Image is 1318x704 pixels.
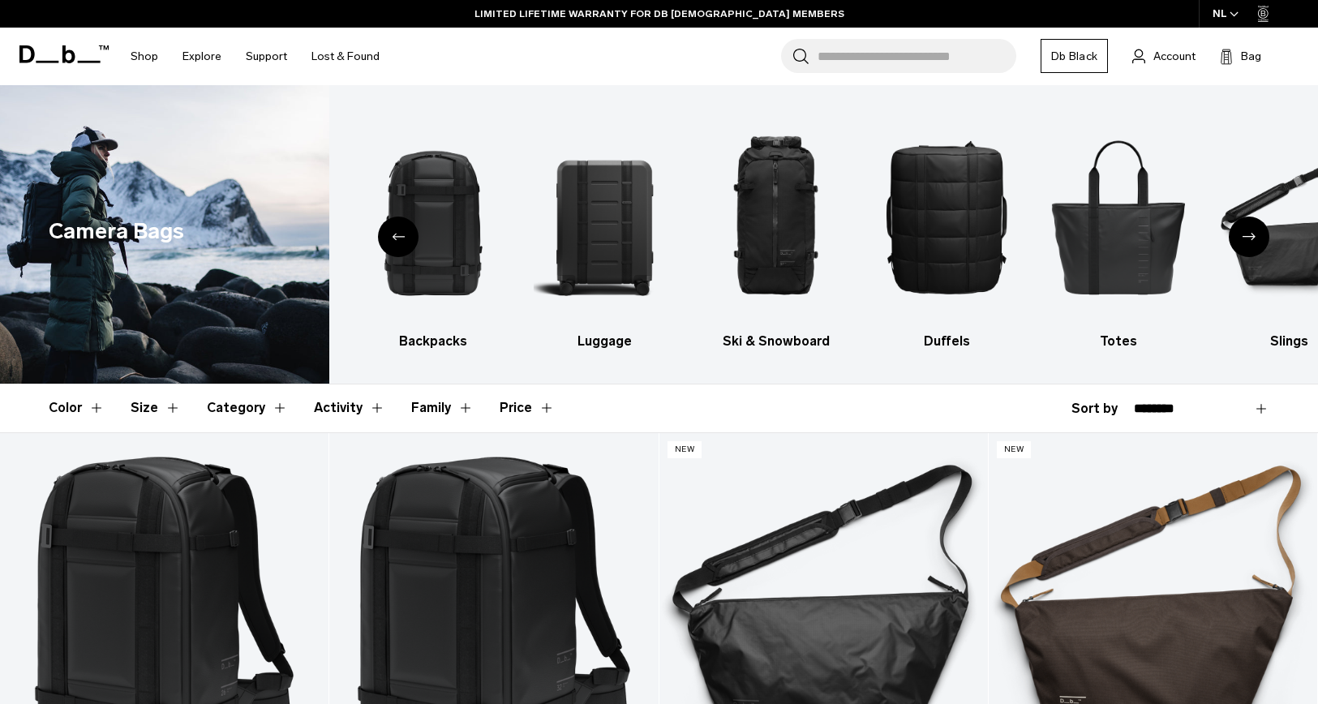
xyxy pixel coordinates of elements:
[131,384,181,431] button: Toggle Filter
[1132,46,1196,66] a: Account
[362,109,504,324] img: Db
[207,384,288,431] button: Toggle Filter
[668,441,702,458] p: New
[191,109,333,324] img: Db
[1047,109,1190,351] li: 6 / 10
[311,28,380,85] a: Lost & Found
[1047,109,1190,324] img: Db
[246,28,287,85] a: Support
[1153,48,1196,65] span: Account
[191,109,333,351] li: 1 / 10
[704,109,847,324] img: Db
[182,28,221,85] a: Explore
[1229,217,1269,257] div: Next slide
[118,28,392,85] nav: Main Navigation
[1220,46,1261,66] button: Bag
[1241,48,1261,65] span: Bag
[704,109,847,351] li: 4 / 10
[533,109,676,324] img: Db
[533,332,676,351] h3: Luggage
[704,109,847,351] a: Db Ski & Snowboard
[704,332,847,351] h3: Ski & Snowboard
[876,109,1019,324] img: Db
[131,28,158,85] a: Shop
[362,332,504,351] h3: Backpacks
[378,217,419,257] div: Previous slide
[49,215,184,248] h1: Camera Bags
[997,441,1032,458] p: New
[533,109,676,351] a: Db Luggage
[191,109,333,351] a: Db All products
[500,384,555,431] button: Toggle Price
[1047,332,1190,351] h3: Totes
[314,384,385,431] button: Toggle Filter
[876,109,1019,351] a: Db Duffels
[362,109,504,351] a: Db Backpacks
[533,109,676,351] li: 3 / 10
[1041,39,1108,73] a: Db Black
[411,384,474,431] button: Toggle Filter
[876,332,1019,351] h3: Duffels
[362,109,504,351] li: 2 / 10
[191,332,333,351] h3: All products
[474,6,844,21] a: LIMITED LIFETIME WARRANTY FOR DB [DEMOGRAPHIC_DATA] MEMBERS
[1047,109,1190,351] a: Db Totes
[876,109,1019,351] li: 5 / 10
[49,384,105,431] button: Toggle Filter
